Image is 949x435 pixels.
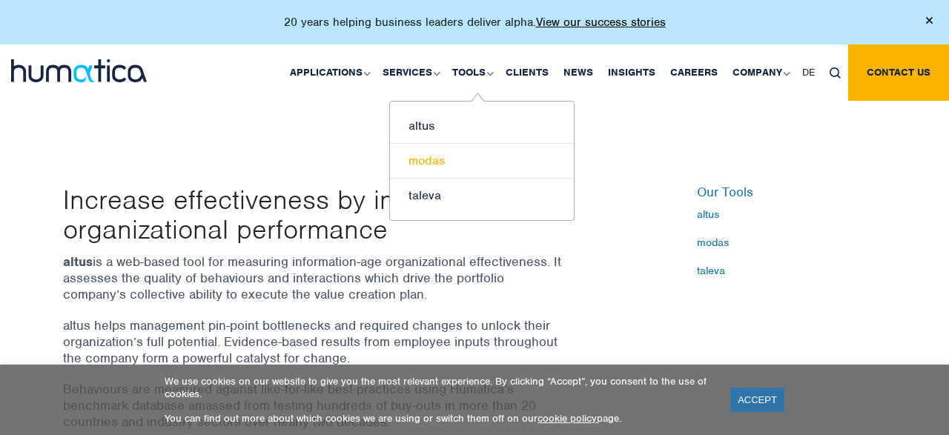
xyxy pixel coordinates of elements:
[697,236,886,248] a: modas
[498,44,556,101] a: Clients
[697,265,886,276] a: taleva
[663,44,725,101] a: Careers
[697,185,886,201] h6: Our Tools
[63,317,567,366] p: altus helps management pin-point bottlenecks and required changes to unlock their organization’s ...
[165,412,712,425] p: You can find out more about which cookies we are using or switch them off on our page.
[795,44,822,101] a: DE
[697,208,886,220] a: altus
[556,44,601,101] a: News
[165,375,712,400] p: We use cookies on our website to give you the most relevant experience. By clicking “Accept”, you...
[830,67,841,79] img: search_icon
[538,412,597,425] a: cookie policy
[848,44,949,101] a: Contact us
[725,44,795,101] a: Company
[390,179,574,213] a: taleva
[11,59,147,82] img: logo
[284,15,666,30] p: 20 years helping business leaders deliver alpha.
[390,144,574,179] a: modas
[282,44,375,101] a: Applications
[390,109,574,144] a: altus
[63,253,567,302] p: is a web-based tool for measuring information-age organizational effectiveness. It assesses the q...
[375,44,445,101] a: Services
[601,44,663,101] a: Insights
[63,253,93,270] strong: altus
[802,66,815,79] span: DE
[63,185,604,244] p: Increase effectiveness by improving organizational performance
[536,15,666,30] a: View our success stories
[730,388,784,412] a: ACCEPT
[445,44,498,101] a: Tools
